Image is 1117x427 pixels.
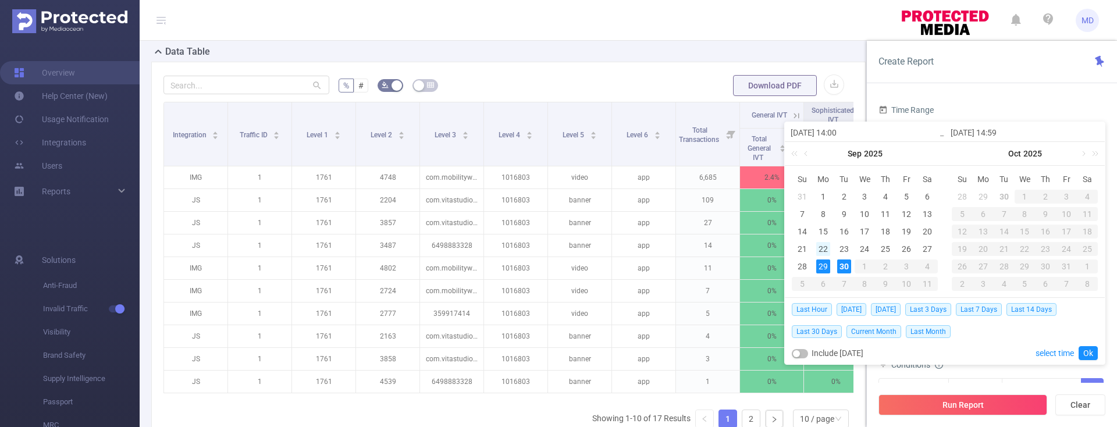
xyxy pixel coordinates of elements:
div: 3 [858,190,871,204]
td: September 14, 2025 [792,223,813,240]
td: October 12, 2025 [952,223,973,240]
div: 13 [920,207,934,221]
td: September 4, 2025 [875,188,896,205]
span: Anti-Fraud [43,274,140,297]
th: Fri [1056,170,1077,188]
td: October 23, 2025 [1035,240,1056,258]
td: November 7, 2025 [1056,275,1077,293]
i: icon: caret-up [780,143,786,147]
td: October 19, 2025 [952,240,973,258]
td: September 18, 2025 [875,223,896,240]
p: 1016803 [484,212,547,234]
td: September 26, 2025 [896,240,917,258]
th: Sat [1077,170,1098,188]
td: September 28, 2025 [792,258,813,275]
div: 8 [1015,207,1036,221]
td: November 5, 2025 [1015,275,1036,293]
div: 1 [1015,190,1036,204]
div: 10 [1056,207,1077,221]
span: We [855,174,876,184]
span: Traffic ID [240,131,269,139]
div: Sort [462,130,469,137]
td: September 22, 2025 [813,240,834,258]
td: September 6, 2025 [917,188,938,205]
th: Thu [1035,170,1056,188]
div: Sort [590,130,597,137]
span: Level 3 [435,131,458,139]
span: Fr [1056,174,1077,184]
i: icon: caret-down [654,134,660,138]
td: September 23, 2025 [834,240,855,258]
span: Total General IVT [748,135,771,162]
i: icon: down [835,415,842,424]
div: 12 [899,207,913,221]
td: October 13, 2025 [973,223,994,240]
a: Integrations [14,131,86,154]
span: Su [952,174,973,184]
button: Clear [1055,394,1105,415]
td: September 5, 2025 [896,188,917,205]
td: September 28, 2025 [952,188,973,205]
p: 1761 [292,166,355,188]
p: 3857 [356,212,419,234]
div: Sort [273,130,280,137]
div: 31 [795,190,809,204]
p: IMG [164,166,227,188]
span: Time Range [878,105,934,115]
div: 7 [994,207,1015,221]
span: Level 2 [371,131,394,139]
th: Wed [855,170,876,188]
span: Level 1 [307,131,330,139]
i: icon: caret-up [273,130,280,133]
div: 28 [795,259,809,273]
span: Level 4 [499,131,522,139]
td: October 3, 2025 [896,258,917,275]
div: 22 [816,242,830,256]
div: 30 [997,190,1011,204]
p: app [612,234,675,257]
h2: Data Table [165,45,210,59]
a: 2025 [863,142,884,165]
div: 7 [795,207,809,221]
div: 18 [1077,225,1098,239]
i: icon: caret-down [212,134,219,138]
span: Level 5 [563,131,586,139]
div: Sort [654,130,661,137]
div: 12 [952,225,973,239]
th: Mon [813,170,834,188]
span: Visibility [43,321,140,344]
div: Sort [398,130,405,137]
p: JS [164,234,227,257]
td: September 21, 2025 [792,240,813,258]
th: Tue [834,170,855,188]
td: October 16, 2025 [1035,223,1056,240]
td: October 10, 2025 [1056,205,1077,223]
span: Invalid Traffic [43,297,140,321]
p: 1016803 [484,234,547,257]
i: icon: caret-up [398,130,404,133]
p: 1 [228,166,291,188]
p: 1761 [292,234,355,257]
td: September 7, 2025 [792,205,813,223]
td: October 1, 2025 [1015,188,1036,205]
span: Sa [1077,174,1098,184]
div: 26 [899,242,913,256]
div: Sort [212,130,219,137]
div: 8 [816,207,830,221]
div: 29 [816,259,830,273]
i: icon: caret-down [334,134,340,138]
td: October 10, 2025 [896,275,917,293]
td: October 2, 2025 [875,258,896,275]
p: 2204 [356,189,419,211]
span: # [358,81,364,90]
td: September 13, 2025 [917,205,938,223]
span: We [1015,174,1036,184]
p: 1 [228,189,291,211]
div: 23 [837,242,851,256]
i: icon: caret-up [590,130,596,133]
div: 6 [920,190,934,204]
td: November 4, 2025 [994,275,1015,293]
i: icon: caret-down [462,134,468,138]
td: October 22, 2025 [1015,240,1036,258]
p: JS [164,189,227,211]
